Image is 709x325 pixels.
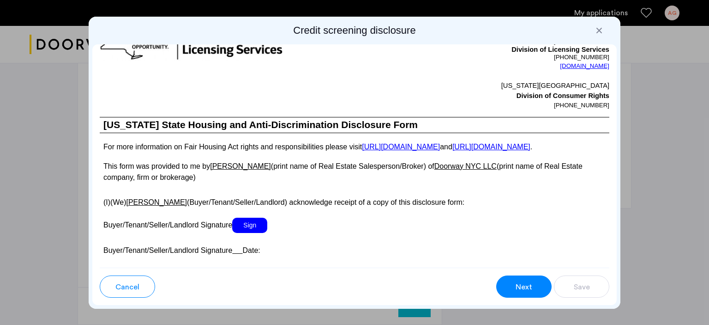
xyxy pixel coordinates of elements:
[100,193,609,208] p: (I)(We) (Buyer/Tenant/Seller/Landlord) acknowledge receipt of a copy of this disclosure form:
[354,80,609,91] p: [US_STATE][GEOGRAPHIC_DATA]
[362,143,440,151] a: [URL][DOMAIN_NAME]
[354,101,609,110] p: [PHONE_NUMBER]
[452,143,530,151] a: [URL][DOMAIN_NAME]
[210,162,271,170] u: [PERSON_NAME]
[115,282,139,293] span: Cancel
[232,218,267,233] span: Sign
[100,117,609,133] h1: [US_STATE] State Housing and Anti-Discrimination Disclosure Form
[100,143,609,151] p: For more information on Fair Housing Act rights and responsibilities please visit and .
[126,198,187,206] u: [PERSON_NAME]
[354,91,609,101] p: Division of Consumer Rights
[100,161,609,183] p: This form was provided to me by (print name of Real Estate Salesperson/Broker) of (print name of ...
[103,221,232,229] span: Buyer/Tenant/Seller/Landlord Signature
[560,61,609,71] a: [DOMAIN_NAME]
[354,54,609,61] p: [PHONE_NUMBER]
[354,46,609,54] p: Division of Licensing Services
[92,24,617,37] h2: Credit screening disclosure
[574,282,590,293] span: Save
[100,276,155,298] button: button
[496,276,552,298] button: button
[516,282,532,293] span: Next
[100,266,609,277] p: Real Estate broker and real estate salespersons are required by [US_STATE] State law to provide y...
[100,243,609,256] p: Buyer/Tenant/Seller/Landlord Signature Date:
[554,276,609,298] button: button
[434,162,497,170] u: Doorway NYC LLC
